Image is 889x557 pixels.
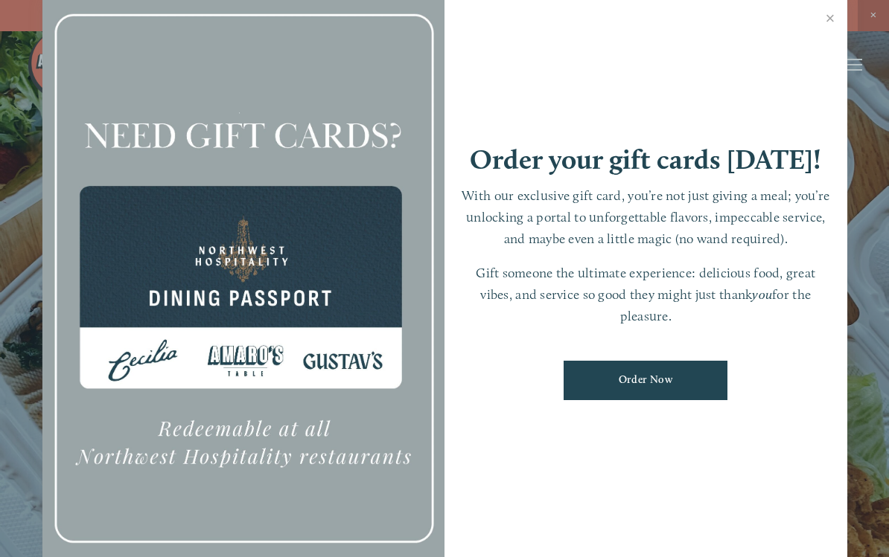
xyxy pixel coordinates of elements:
[564,361,727,400] a: Order Now
[752,286,772,302] em: you
[470,146,821,173] h1: Order your gift cards [DATE]!
[459,185,832,249] p: With our exclusive gift card, you’re not just giving a meal; you’re unlocking a portal to unforge...
[459,263,832,326] p: Gift someone the ultimate experience: delicious food, great vibes, and service so good they might...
